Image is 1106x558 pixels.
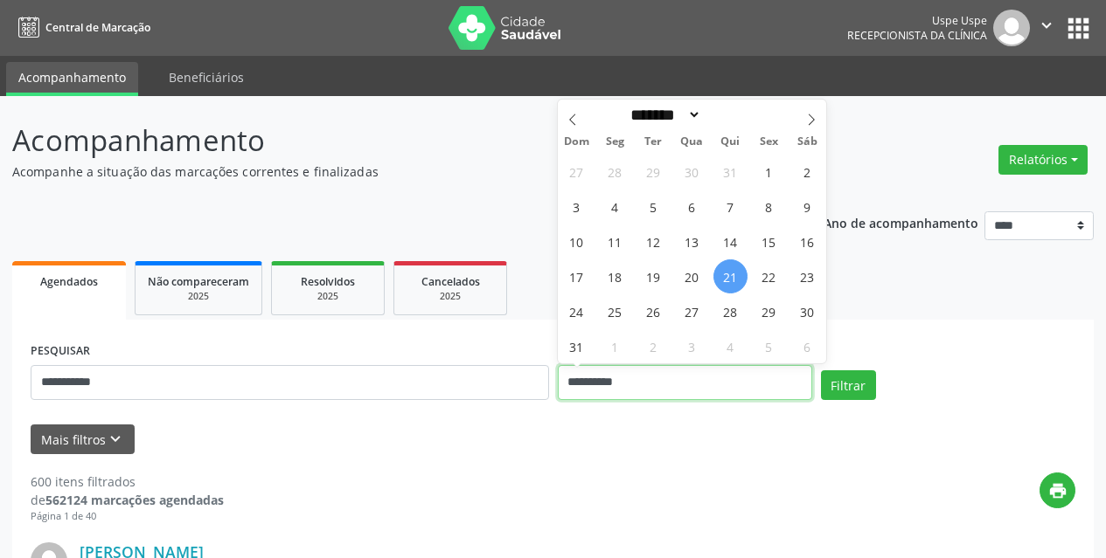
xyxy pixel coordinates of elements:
[598,329,632,363] span: Setembro 1, 2025
[625,106,702,124] select: Month
[752,329,786,363] span: Setembro 5, 2025
[636,329,671,363] span: Setembro 2, 2025
[598,259,632,293] span: Agosto 18, 2025
[301,274,355,289] span: Resolvidos
[560,259,594,293] span: Agosto 17, 2025
[560,329,594,363] span: Agosto 31, 2025
[1030,10,1063,46] button: 
[598,189,632,224] span: Agosto 4, 2025
[790,224,824,258] span: Agosto 16, 2025
[558,136,596,148] span: Dom
[713,155,748,189] span: Julho 31, 2025
[824,211,978,233] p: Ano de acompanhamento
[993,10,1030,46] img: img
[1040,472,1075,508] button: print
[1063,13,1094,44] button: apps
[634,136,672,148] span: Ter
[675,224,709,258] span: Agosto 13, 2025
[790,259,824,293] span: Agosto 23, 2025
[675,329,709,363] span: Setembro 3, 2025
[12,162,769,181] p: Acompanhe a situação das marcações correntes e finalizadas
[31,424,135,455] button: Mais filtroskeyboard_arrow_down
[675,155,709,189] span: Julho 30, 2025
[675,189,709,224] span: Agosto 6, 2025
[790,329,824,363] span: Setembro 6, 2025
[713,329,748,363] span: Setembro 4, 2025
[636,259,671,293] span: Agosto 19, 2025
[560,155,594,189] span: Julho 27, 2025
[675,259,709,293] span: Agosto 20, 2025
[752,189,786,224] span: Agosto 8, 2025
[31,491,224,509] div: de
[560,189,594,224] span: Agosto 3, 2025
[106,430,125,449] i: keyboard_arrow_down
[752,259,786,293] span: Agosto 22, 2025
[711,136,749,148] span: Qui
[598,224,632,258] span: Agosto 11, 2025
[636,224,671,258] span: Agosto 12, 2025
[1037,16,1056,35] i: 
[407,290,494,303] div: 2025
[560,294,594,328] span: Agosto 24, 2025
[675,294,709,328] span: Agosto 27, 2025
[701,106,759,124] input: Year
[598,294,632,328] span: Agosto 25, 2025
[749,136,788,148] span: Sex
[636,155,671,189] span: Julho 29, 2025
[31,509,224,524] div: Página 1 de 40
[12,119,769,162] p: Acompanhamento
[713,259,748,293] span: Agosto 21, 2025
[752,155,786,189] span: Agosto 1, 2025
[672,136,711,148] span: Qua
[636,294,671,328] span: Agosto 26, 2025
[847,28,987,43] span: Recepcionista da clínica
[421,274,480,289] span: Cancelados
[713,224,748,258] span: Agosto 14, 2025
[788,136,826,148] span: Sáb
[157,62,256,93] a: Beneficiários
[598,155,632,189] span: Julho 28, 2025
[12,13,150,42] a: Central de Marcação
[45,492,224,508] strong: 562124 marcações agendadas
[560,224,594,258] span: Agosto 10, 2025
[713,189,748,224] span: Agosto 7, 2025
[636,189,671,224] span: Agosto 5, 2025
[790,294,824,328] span: Agosto 30, 2025
[31,472,224,491] div: 600 itens filtrados
[998,145,1088,175] button: Relatórios
[752,294,786,328] span: Agosto 29, 2025
[31,338,90,365] label: PESQUISAR
[821,370,876,400] button: Filtrar
[713,294,748,328] span: Agosto 28, 2025
[752,224,786,258] span: Agosto 15, 2025
[40,274,98,289] span: Agendados
[148,290,249,303] div: 2025
[595,136,634,148] span: Seg
[790,189,824,224] span: Agosto 9, 2025
[45,20,150,35] span: Central de Marcação
[847,13,987,28] div: Uspe Uspe
[1048,481,1068,500] i: print
[790,155,824,189] span: Agosto 2, 2025
[284,290,372,303] div: 2025
[6,62,138,96] a: Acompanhamento
[148,274,249,289] span: Não compareceram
